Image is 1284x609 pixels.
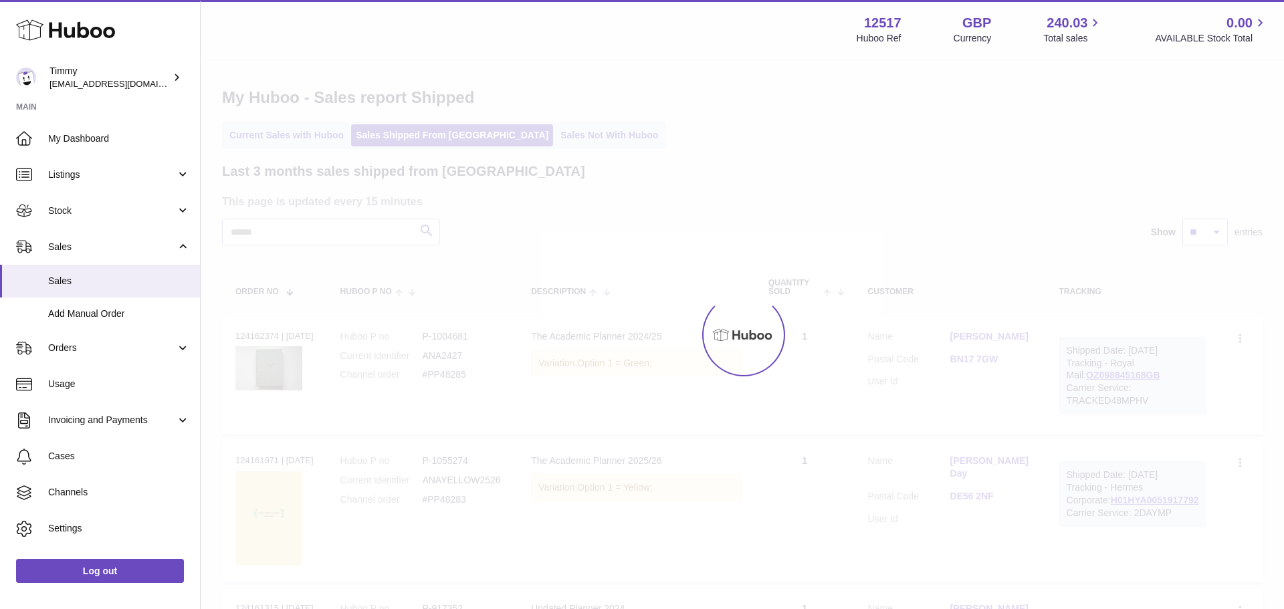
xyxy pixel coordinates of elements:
[962,14,991,32] strong: GBP
[1043,14,1103,45] a: 240.03 Total sales
[48,522,190,535] span: Settings
[48,168,176,181] span: Listings
[48,342,176,354] span: Orders
[48,275,190,287] span: Sales
[864,14,901,32] strong: 12517
[857,32,901,45] div: Huboo Ref
[48,241,176,253] span: Sales
[16,68,36,88] img: internalAdmin-12517@internal.huboo.com
[48,132,190,145] span: My Dashboard
[1226,14,1253,32] span: 0.00
[49,65,170,90] div: Timmy
[48,205,176,217] span: Stock
[48,486,190,499] span: Channels
[48,378,190,390] span: Usage
[1155,32,1268,45] span: AVAILABLE Stock Total
[48,414,176,427] span: Invoicing and Payments
[954,32,992,45] div: Currency
[48,450,190,463] span: Cases
[1047,14,1087,32] span: 240.03
[49,78,197,89] span: [EMAIL_ADDRESS][DOMAIN_NAME]
[16,559,184,583] a: Log out
[1155,14,1268,45] a: 0.00 AVAILABLE Stock Total
[48,308,190,320] span: Add Manual Order
[1043,32,1103,45] span: Total sales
